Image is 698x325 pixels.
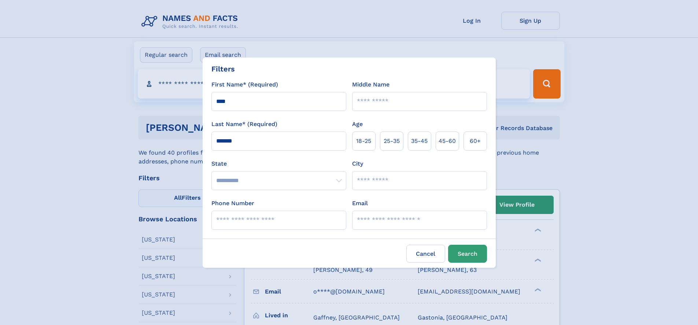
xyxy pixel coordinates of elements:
[439,137,456,145] span: 45‑60
[470,137,481,145] span: 60+
[211,63,235,74] div: Filters
[352,120,363,129] label: Age
[211,159,346,168] label: State
[406,245,445,263] label: Cancel
[211,199,254,208] label: Phone Number
[411,137,428,145] span: 35‑45
[352,159,363,168] label: City
[211,120,277,129] label: Last Name* (Required)
[384,137,400,145] span: 25‑35
[352,199,368,208] label: Email
[448,245,487,263] button: Search
[352,80,389,89] label: Middle Name
[211,80,278,89] label: First Name* (Required)
[356,137,371,145] span: 18‑25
